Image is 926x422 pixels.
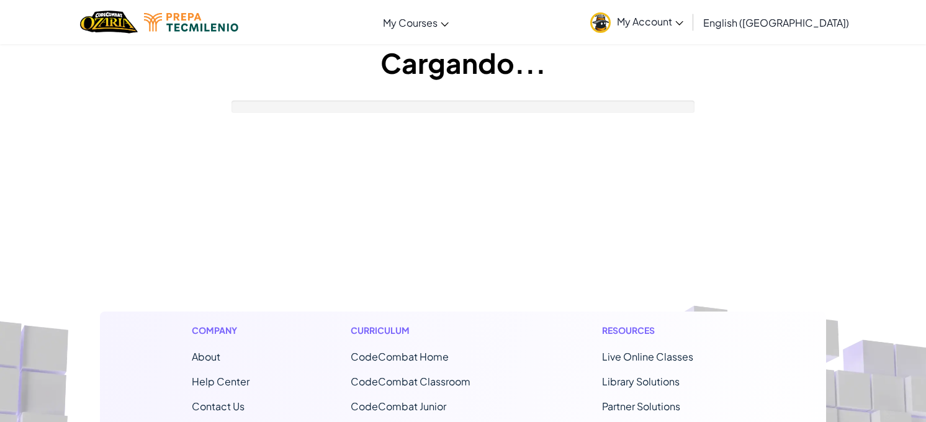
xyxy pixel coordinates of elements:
a: Ozaria by CodeCombat logo [80,9,138,35]
img: Home [80,9,138,35]
span: My Account [617,15,683,28]
a: Live Online Classes [602,350,693,363]
h1: Curriculum [351,324,501,337]
span: English ([GEOGRAPHIC_DATA]) [703,16,849,29]
a: Library Solutions [602,375,680,388]
a: About [192,350,220,363]
img: Tecmilenio logo [144,13,238,32]
span: Contact Us [192,400,245,413]
h1: Resources [602,324,734,337]
img: avatar [590,12,611,33]
h1: Company [192,324,249,337]
span: My Courses [383,16,438,29]
a: Partner Solutions [602,400,680,413]
a: English ([GEOGRAPHIC_DATA]) [697,6,855,39]
span: CodeCombat Home [351,350,449,363]
a: Help Center [192,375,249,388]
a: CodeCombat Classroom [351,375,470,388]
a: My Courses [377,6,455,39]
a: CodeCombat Junior [351,400,446,413]
a: My Account [584,2,690,42]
